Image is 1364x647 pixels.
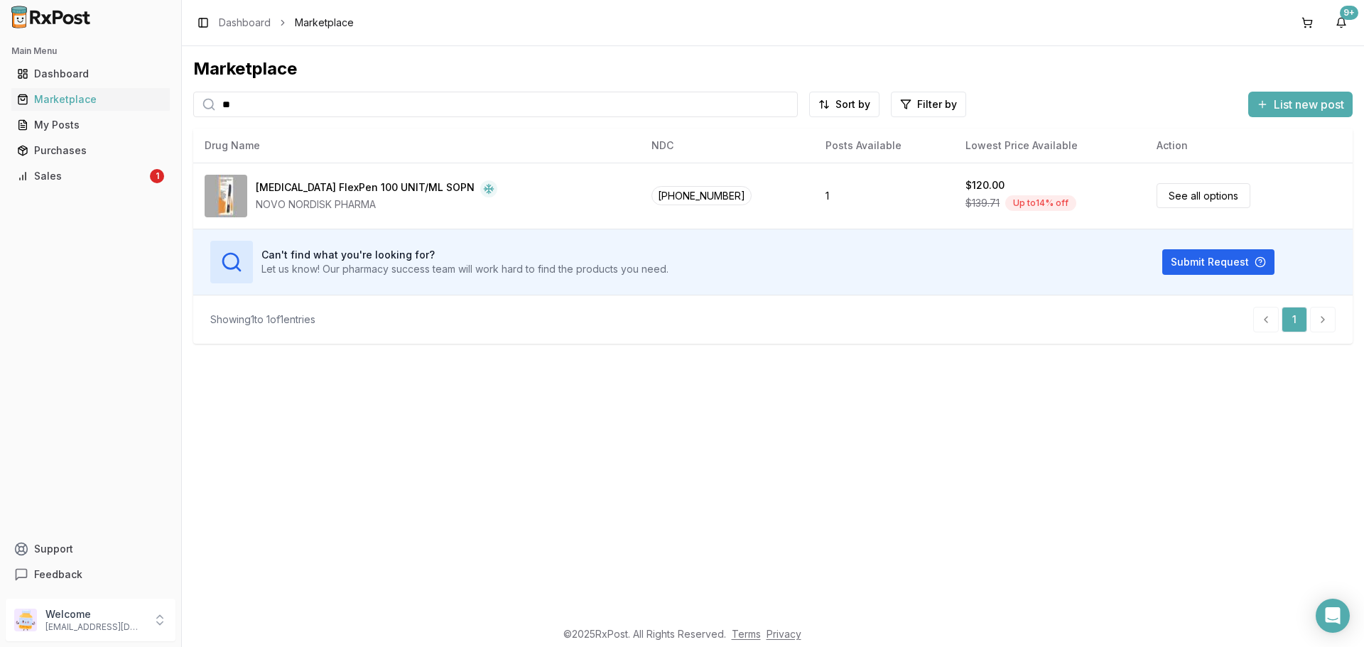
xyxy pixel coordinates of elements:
nav: breadcrumb [219,16,354,30]
a: My Posts [11,112,170,138]
button: Feedback [6,562,175,587]
th: Drug Name [193,129,640,163]
a: Sales1 [11,163,170,189]
div: [MEDICAL_DATA] FlexPen 100 UNIT/ML SOPN [256,180,475,197]
p: Let us know! Our pharmacy success team will work hard to find the products you need. [261,262,669,276]
div: NOVO NORDISK PHARMA [256,197,497,212]
a: Purchases [11,138,170,163]
div: My Posts [17,118,164,132]
a: Dashboard [219,16,271,30]
a: Terms [732,628,761,640]
button: Purchases [6,139,175,162]
div: Sales [17,169,147,183]
div: 1 [150,169,164,183]
span: Feedback [34,567,82,582]
span: Filter by [917,97,957,112]
button: Submit Request [1162,249,1274,275]
a: 1 [1282,307,1307,332]
img: User avatar [14,609,37,631]
img: RxPost Logo [6,6,97,28]
p: [EMAIL_ADDRESS][DOMAIN_NAME] [45,621,144,633]
th: Lowest Price Available [954,129,1145,163]
th: NDC [640,129,814,163]
button: My Posts [6,114,175,136]
a: Dashboard [11,61,170,87]
span: List new post [1274,96,1344,113]
div: 9+ [1340,6,1358,20]
div: Showing 1 to 1 of 1 entries [210,312,315,327]
div: Open Intercom Messenger [1316,599,1350,633]
th: Posts Available [814,129,954,163]
a: Privacy [767,628,801,640]
span: $139.71 [965,196,1000,210]
span: Marketplace [295,16,354,30]
div: Up to 14 % off [1005,195,1076,211]
span: Sort by [835,97,870,112]
div: Dashboard [17,67,164,81]
a: List new post [1248,99,1353,113]
span: [PHONE_NUMBER] [651,186,752,205]
button: List new post [1248,92,1353,117]
div: Marketplace [17,92,164,107]
button: Sort by [809,92,879,117]
a: See all options [1157,183,1250,208]
button: Marketplace [6,88,175,111]
button: Sales1 [6,165,175,187]
button: Filter by [891,92,966,117]
th: Action [1145,129,1353,163]
div: Marketplace [193,58,1353,80]
h2: Main Menu [11,45,170,57]
nav: pagination [1253,307,1336,332]
div: Purchases [17,143,164,158]
td: 1 [814,163,954,229]
button: Dashboard [6,62,175,85]
h3: Can't find what you're looking for? [261,248,669,262]
p: Welcome [45,607,144,621]
button: Support [6,536,175,562]
a: Marketplace [11,87,170,112]
img: Insulin Aspart FlexPen 100 UNIT/ML SOPN [205,175,247,217]
div: $120.00 [965,178,1005,192]
button: 9+ [1330,11,1353,34]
